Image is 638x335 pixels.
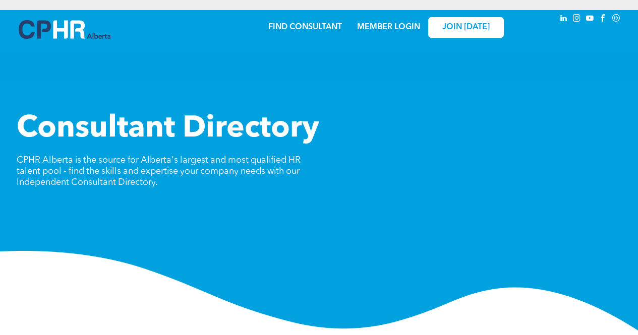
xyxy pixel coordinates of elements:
a: facebook [598,13,609,26]
a: JOIN [DATE] [428,17,504,38]
a: Social network [611,13,622,26]
a: MEMBER LOGIN [357,23,420,31]
a: linkedin [558,13,569,26]
span: Consultant Directory [17,114,319,144]
a: instagram [571,13,583,26]
span: JOIN [DATE] [442,23,490,32]
a: FIND CONSULTANT [268,23,342,31]
img: A blue and white logo for cp alberta [19,20,110,39]
span: CPHR Alberta is the source for Alberta's largest and most qualified HR talent pool - find the ski... [17,156,301,187]
a: youtube [585,13,596,26]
